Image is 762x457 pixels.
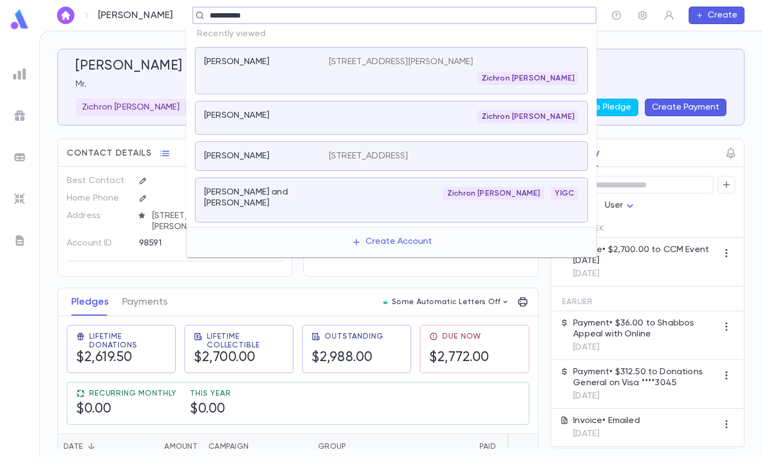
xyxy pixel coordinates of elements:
span: Lifetime Collectible [207,332,284,350]
p: Payment • $312.50 to Donations General on Visa ****3045 [573,367,718,389]
img: batches_grey.339ca447c9d9533ef1741baa751efc33.svg [13,151,26,164]
p: [DATE] [573,269,718,279]
p: [PERSON_NAME] [98,9,173,21]
button: Payments [122,288,168,316]
h5: $0.00 [76,401,112,418]
p: Mr. [76,79,726,90]
h5: $2,700.00 [194,350,256,366]
img: imports_grey.530a8a0e642e233f2baf0ef88e8c9fcb.svg [13,192,26,205]
button: Create Payment [645,99,726,116]
div: Zichron [PERSON_NAME] [76,99,186,116]
h5: $2,619.50 [76,350,132,366]
button: Create Pledge [564,99,638,116]
button: Sort [462,438,480,455]
p: Address [67,207,130,225]
p: Account ID [67,235,130,252]
button: Sort [83,438,100,455]
button: Create [689,7,744,24]
p: Pledge • $2,700.00 to CCM Event [DATE] [573,244,718,266]
span: Zichron [PERSON_NAME] [477,112,579,121]
p: [STREET_ADDRESS] [329,151,408,162]
span: Outstanding [325,332,383,341]
p: [PERSON_NAME] [204,110,269,121]
p: Recently viewed [186,24,597,44]
p: Some Automatic Letters Off [392,298,500,306]
p: [DATE] [573,429,640,439]
p: [DATE] [573,342,718,353]
button: Create Account [343,232,441,253]
p: Payment • $36.00 to Shabbos Appeal with Online [573,318,718,340]
span: YIGC [551,189,579,198]
p: [DATE] [573,391,718,402]
h5: $2,988.00 [311,350,373,366]
img: logo [9,9,31,30]
p: [PERSON_NAME] [204,151,269,162]
p: Invoice • Emailed [573,415,640,426]
button: Pledges [71,288,109,316]
button: Sort [346,438,363,455]
span: Lifetime Donations [89,332,166,350]
span: Due Now [442,332,481,341]
p: Best Contact [67,172,130,190]
p: [PERSON_NAME] and [PERSON_NAME] [204,187,316,209]
div: 98591 [139,235,254,251]
div: User [605,195,637,216]
span: Contact Details [67,148,152,159]
span: Zichron [PERSON_NAME] [443,189,544,198]
button: Sort [249,438,266,455]
img: reports_grey.c525e4749d1bce6a11f5fe2a8de1b229.svg [13,67,26,81]
img: letters_grey.7941b92b52307dd3b8a917253454ce1c.svg [13,234,26,247]
button: Sort [147,438,164,455]
button: Some Automatic Letters Off [379,294,513,310]
img: campaigns_grey.99e729a5f7ee94e3726e6486bddda8f1.svg [13,109,26,122]
button: Sort [507,438,524,455]
p: [STREET_ADDRESS][PERSON_NAME] [329,56,474,67]
span: Zichron [PERSON_NAME] [477,74,579,83]
p: Zichron [PERSON_NAME] [82,102,180,113]
h5: [PERSON_NAME] [76,58,183,75]
span: Earlier [562,298,593,306]
h5: $0.00 [190,401,226,418]
span: User [605,201,624,210]
span: [STREET_ADDRESS][PERSON_NAME] [148,210,284,232]
span: This Year [190,389,231,398]
span: Recurring Monthly [89,389,177,398]
h5: $2,772.00 [429,350,489,366]
p: Home Phone [67,190,130,207]
p: [PERSON_NAME] [204,56,269,67]
img: home_white.a664292cf8c1dea59945f0da9f25487c.svg [59,11,72,20]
